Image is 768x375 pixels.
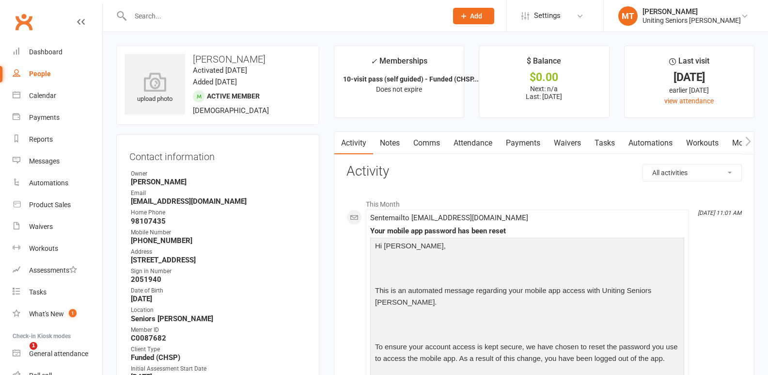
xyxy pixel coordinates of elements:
[69,309,77,317] span: 1
[527,55,561,72] div: $ Balance
[131,314,306,323] strong: Seniors [PERSON_NAME]
[13,216,102,238] a: Waivers
[633,85,745,96] div: earlier [DATE]
[10,342,33,365] iframe: Intercom live chat
[29,223,53,230] div: Waivers
[698,210,741,216] i: [DATE] 11:01 AM
[125,54,311,65] h3: [PERSON_NAME]
[131,197,306,206] strong: [EMAIL_ADDRESS][DOMAIN_NAME]
[13,343,102,365] a: General attendance kiosk mode
[679,132,725,154] a: Workouts
[131,267,306,276] div: Sign in Number
[343,75,479,83] strong: 10-visit pass (self guided) - Funded (CHSP...
[622,132,679,154] a: Automations
[131,353,306,362] strong: Funded (CHSP)
[664,97,714,105] a: view attendance
[346,164,742,179] h3: Activity
[207,92,260,100] span: Active member
[373,285,682,310] p: This is an automated message regarding your mobile app access with Uniting Seniors [PERSON_NAME].
[13,194,102,216] a: Product Sales
[29,114,60,121] div: Payments
[370,227,684,235] div: Your mobile app password has been reset
[13,107,102,129] a: Payments
[131,236,306,245] strong: [PHONE_NUMBER]
[470,12,482,20] span: Add
[29,135,53,143] div: Reports
[13,63,102,85] a: People
[193,66,247,75] time: Activated [DATE]
[131,217,306,226] strong: 98107435
[29,179,68,187] div: Automations
[131,306,306,315] div: Location
[127,9,440,23] input: Search...
[547,132,588,154] a: Waivers
[131,228,306,237] div: Mobile Number
[13,85,102,107] a: Calendar
[193,106,269,115] span: [DEMOGRAPHIC_DATA]
[29,201,71,209] div: Product Sales
[131,208,306,217] div: Home Phone
[131,169,306,179] div: Owner
[633,72,745,82] div: [DATE]
[29,92,56,99] div: Calendar
[346,194,742,210] li: This Month
[488,85,600,100] p: Next: n/a Last: [DATE]
[131,275,306,284] strong: 2051940
[669,55,709,72] div: Last visit
[13,41,102,63] a: Dashboard
[129,147,306,162] h3: Contact information
[373,132,407,154] a: Notes
[131,294,306,303] strong: [DATE]
[131,334,306,342] strong: C0087682
[131,247,306,257] div: Address
[131,178,306,186] strong: [PERSON_NAME]
[534,5,561,27] span: Settings
[131,326,306,335] div: Member ID
[334,132,373,154] a: Activity
[29,245,58,252] div: Workouts
[371,55,427,73] div: Memberships
[370,213,528,222] span: Sent email to [EMAIL_ADDRESS][DOMAIN_NAME]
[499,132,547,154] a: Payments
[13,260,102,281] a: Assessments
[29,350,88,358] div: General attendance
[447,132,499,154] a: Attendance
[13,129,102,150] a: Reports
[588,132,622,154] a: Tasks
[371,57,377,66] i: ✓
[193,78,237,86] time: Added [DATE]
[131,345,306,354] div: Client Type
[131,286,306,295] div: Date of Birth
[29,70,51,78] div: People
[29,157,60,165] div: Messages
[29,48,63,56] div: Dashboard
[13,150,102,172] a: Messages
[453,8,494,24] button: Add
[131,364,306,374] div: Initial Assessment Start Date
[618,6,638,26] div: MT
[376,85,422,93] span: Does not expire
[13,238,102,260] a: Workouts
[373,341,682,367] p: To ensure your account access is kept secure, we have chosen to reset the password you use to acc...
[131,256,306,264] strong: [STREET_ADDRESS]
[488,72,600,82] div: $0.00
[29,310,64,318] div: What's New
[125,72,185,104] div: upload photo
[643,7,741,16] div: [PERSON_NAME]
[30,342,37,350] span: 1
[643,16,741,25] div: Uniting Seniors [PERSON_NAME]
[29,288,47,296] div: Tasks
[373,240,682,254] p: Hi [PERSON_NAME],
[12,10,36,34] a: Clubworx
[13,172,102,194] a: Automations
[131,189,306,198] div: Email
[13,281,102,303] a: Tasks
[13,303,102,325] a: What's New1
[407,132,447,154] a: Comms
[29,266,77,274] div: Assessments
